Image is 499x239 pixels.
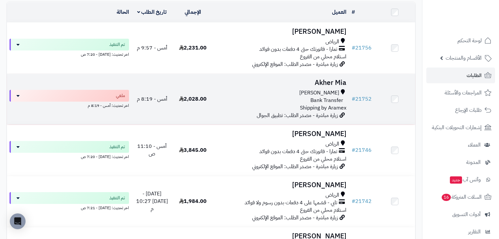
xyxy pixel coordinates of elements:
span: Bank Transfer [310,97,343,104]
span: زيارة مباشرة - مصدر الطلب: تطبيق الجوال [257,111,338,119]
span: # [352,95,355,103]
span: الرياض [325,38,339,46]
span: 2,028.00 [179,95,207,103]
a: لوحة التحكم [426,33,495,49]
h3: [PERSON_NAME] [216,181,346,189]
a: إشعارات التحويلات البنكية [426,120,495,135]
a: العميل [332,8,346,16]
span: السلات المتروكة [441,192,482,202]
span: # [352,146,355,154]
span: لوحة التحكم [457,36,482,45]
span: زيارة مباشرة - مصدر الطلب: الموقع الإلكتروني [252,214,338,222]
a: #21742 [352,197,372,205]
h3: [PERSON_NAME] [216,130,346,138]
span: المراجعات والأسئلة [445,88,482,97]
span: # [352,197,355,205]
a: الحالة [117,8,129,16]
span: استلام محلي من الفروع [300,155,346,163]
span: [PERSON_NAME] [299,89,339,97]
div: Open Intercom Messenger [10,213,26,229]
span: العملاء [468,140,481,149]
img: logo-2.png [454,18,493,31]
a: تاريخ الطلب [137,8,167,16]
span: تم التنفيذ [109,195,125,201]
span: الرياض [325,191,339,199]
span: تمارا - فاتورتك حتى 4 دفعات بدون فوائد [259,148,337,155]
span: زيارة مباشرة - مصدر الطلب: الموقع الإلكتروني [252,60,338,68]
a: الإجمالي [185,8,201,16]
span: طلبات الإرجاع [455,106,482,115]
span: إشعارات التحويلات البنكية [432,123,482,132]
h3: Akher Mia [216,79,346,87]
span: أمس - 9:57 م [137,44,167,52]
span: وآتس آب [449,175,481,184]
a: وآتس آبجديد [426,172,495,188]
span: # [352,44,355,52]
a: المدونة [426,154,495,170]
h3: [PERSON_NAME] [216,28,346,35]
a: السلات المتروكة16 [426,189,495,205]
span: المدونة [466,158,481,167]
a: #21752 [352,95,372,103]
span: [DATE] - [DATE] 10:27 م [136,190,168,213]
span: الأقسام والمنتجات [446,53,482,63]
a: # [352,8,355,16]
div: اخر تحديث: أمس - 8:19 م [9,102,129,109]
span: التقارير [468,227,481,236]
span: جديد [450,176,462,184]
span: تم التنفيذ [109,41,125,48]
span: الطلبات [467,71,482,80]
a: طلبات الإرجاع [426,102,495,118]
span: Shipping by Aramex [300,104,346,112]
span: استلام محلي من الفروع [300,206,346,214]
div: اخر تحديث: [DATE] - 7:20 ص [9,50,129,57]
span: الرياض [325,140,339,148]
span: استلام محلي من الفروع [300,53,346,61]
a: أدوات التسويق [426,207,495,222]
span: أمس - 11:10 ص [137,142,167,158]
span: تابي - قسّمها على 4 دفعات بدون رسوم ولا فوائد [245,199,337,207]
a: #21756 [352,44,372,52]
span: ملغي [116,92,125,99]
a: المراجعات والأسئلة [426,85,495,101]
span: تم التنفيذ [109,144,125,150]
span: أمس - 8:19 م [137,95,167,103]
span: 1,984.00 [179,197,207,205]
span: أدوات التسويق [452,210,481,219]
a: #21746 [352,146,372,154]
span: 2,231.00 [179,44,207,52]
span: تمارا - فاتورتك حتى 4 دفعات بدون فوائد [259,46,337,53]
span: 3,845.00 [179,146,207,154]
a: العملاء [426,137,495,153]
div: اخر تحديث: [DATE] - 7:20 ص [9,153,129,160]
span: زيارة مباشرة - مصدر الطلب: الموقع الإلكتروني [252,163,338,170]
a: الطلبات [426,68,495,83]
span: 16 [442,194,451,201]
div: اخر تحديث: [DATE] - 7:21 ص [9,204,129,211]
